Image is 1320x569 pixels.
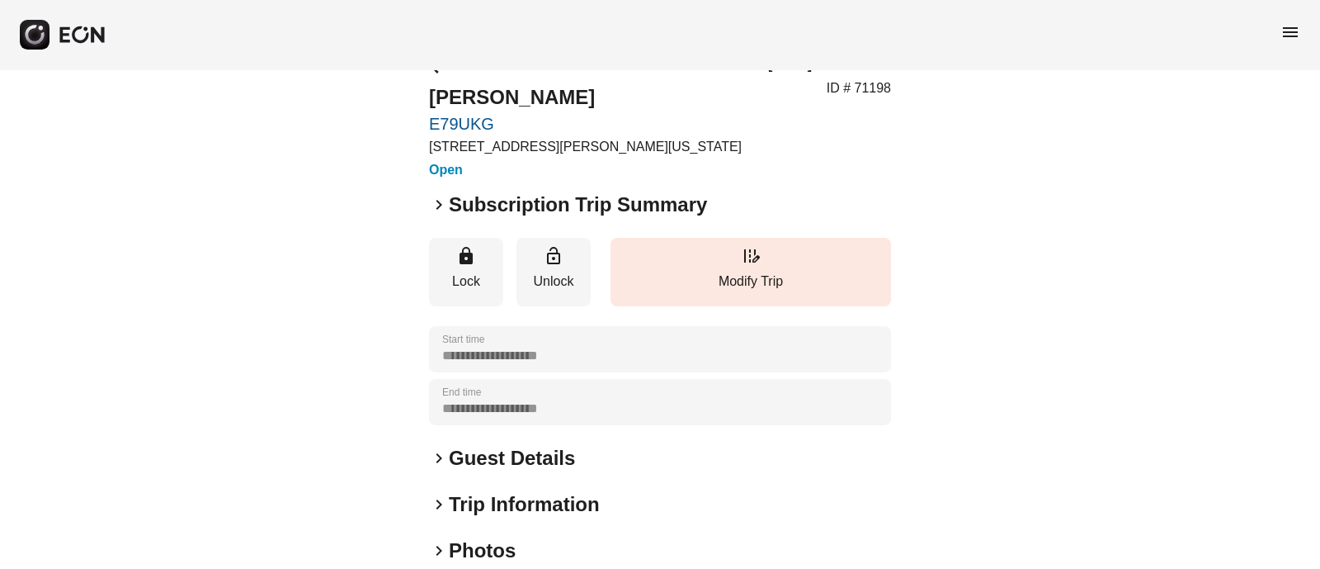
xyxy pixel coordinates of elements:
[1280,22,1300,42] span: menu
[449,538,516,564] h2: Photos
[525,272,582,292] p: Unlock
[741,246,761,266] span: edit_road
[449,491,600,518] h2: Trip Information
[429,160,742,180] h3: Open
[429,448,449,468] span: keyboard_arrow_right
[429,114,742,134] a: E79UKG
[437,272,495,292] p: Lock
[429,238,503,306] button: Lock
[429,195,449,215] span: keyboard_arrow_right
[827,78,891,98] p: ID # 71198
[449,192,707,218] h2: Subscription Trip Summary
[429,541,449,561] span: keyboard_arrow_right
[449,445,575,472] h2: Guest Details
[429,84,742,111] h2: [PERSON_NAME]
[619,272,883,292] p: Modify Trip
[429,137,742,157] p: [STREET_ADDRESS][PERSON_NAME][US_STATE]
[456,246,476,266] span: lock
[516,238,591,306] button: Unlock
[544,246,563,266] span: lock_open
[429,495,449,514] span: keyboard_arrow_right
[610,238,891,306] button: Modify Trip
